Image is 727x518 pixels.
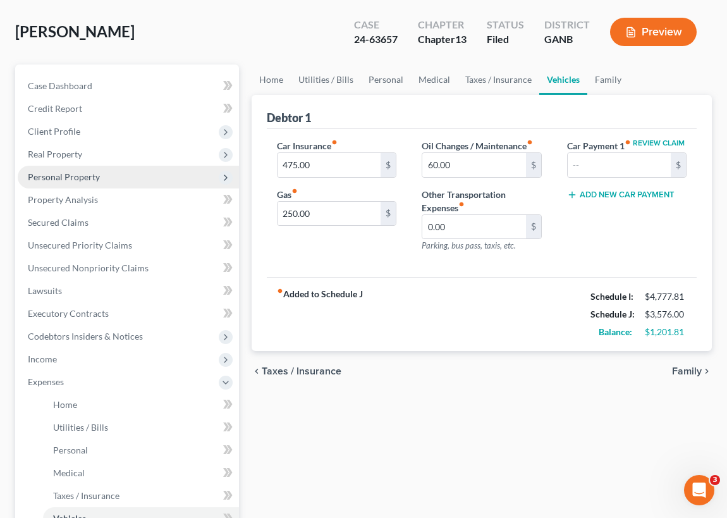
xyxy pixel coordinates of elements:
[277,188,298,201] label: Gas
[278,202,381,226] input: --
[599,326,632,337] strong: Balance:
[645,326,687,338] div: $1,201.81
[354,32,398,47] div: 24-63657
[381,202,396,226] div: $
[18,257,239,280] a: Unsecured Nonpriority Claims
[53,467,85,478] span: Medical
[645,290,687,303] div: $4,777.81
[354,18,398,32] div: Case
[277,139,338,152] label: Car Insurance
[18,211,239,234] a: Secured Claims
[18,234,239,257] a: Unsecured Priority Claims
[28,171,100,182] span: Personal Property
[43,416,239,439] a: Utilities / Bills
[267,110,311,125] div: Debtor 1
[458,201,465,207] i: fiber_manual_record
[53,490,119,501] span: Taxes / Insurance
[28,354,57,364] span: Income
[28,126,80,137] span: Client Profile
[28,308,109,319] span: Executory Contracts
[28,240,132,250] span: Unsecured Priority Claims
[28,80,92,91] span: Case Dashboard
[28,331,143,342] span: Codebtors Insiders & Notices
[422,139,533,152] label: Oil Changes / Maintenance
[28,217,89,228] span: Secured Claims
[587,65,629,95] a: Family
[361,65,411,95] a: Personal
[567,190,675,200] button: Add New Car Payment
[252,366,262,376] i: chevron_left
[590,309,635,319] strong: Schedule J:
[610,18,697,46] button: Preview
[422,240,516,250] span: Parking, bus pass, taxis, etc.
[625,139,631,145] i: fiber_manual_record
[28,262,149,273] span: Unsecured Nonpriority Claims
[53,422,108,433] span: Utilities / Bills
[18,75,239,97] a: Case Dashboard
[277,288,283,294] i: fiber_manual_record
[684,475,714,505] iframe: Intercom live chat
[590,291,633,302] strong: Schedule I:
[18,302,239,325] a: Executory Contracts
[671,153,686,177] div: $
[43,462,239,484] a: Medical
[15,22,135,40] span: [PERSON_NAME]
[18,280,239,302] a: Lawsuits
[487,32,524,47] div: Filed
[544,18,590,32] div: District
[28,194,98,205] span: Property Analysis
[252,366,341,376] button: chevron_left Taxes / Insurance
[381,153,396,177] div: $
[544,32,590,47] div: GANB
[710,475,720,485] span: 3
[526,153,541,177] div: $
[526,215,541,239] div: $
[568,153,671,177] input: --
[278,153,381,177] input: --
[458,65,539,95] a: Taxes / Insurance
[455,33,467,45] span: 13
[53,399,77,410] span: Home
[28,103,82,114] span: Credit Report
[28,285,62,296] span: Lawsuits
[539,65,587,95] a: Vehicles
[422,153,525,177] input: --
[252,65,291,95] a: Home
[43,393,239,416] a: Home
[567,139,631,152] label: Car Payment 1
[411,65,458,95] a: Medical
[18,188,239,211] a: Property Analysis
[43,439,239,462] a: Personal
[18,97,239,120] a: Credit Report
[702,366,712,376] i: chevron_right
[53,445,88,455] span: Personal
[672,366,702,376] span: Family
[43,484,239,507] a: Taxes / Insurance
[331,139,338,145] i: fiber_manual_record
[631,139,687,147] button: Review Claim
[262,366,341,376] span: Taxes / Insurance
[422,215,525,239] input: --
[28,376,64,387] span: Expenses
[418,32,467,47] div: Chapter
[277,288,363,341] strong: Added to Schedule J
[28,149,82,159] span: Real Property
[645,308,687,321] div: $3,576.00
[291,188,298,194] i: fiber_manual_record
[527,139,533,145] i: fiber_manual_record
[422,188,541,214] label: Other Transportation Expenses
[672,366,712,376] button: Family chevron_right
[418,18,467,32] div: Chapter
[487,18,524,32] div: Status
[291,65,361,95] a: Utilities / Bills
